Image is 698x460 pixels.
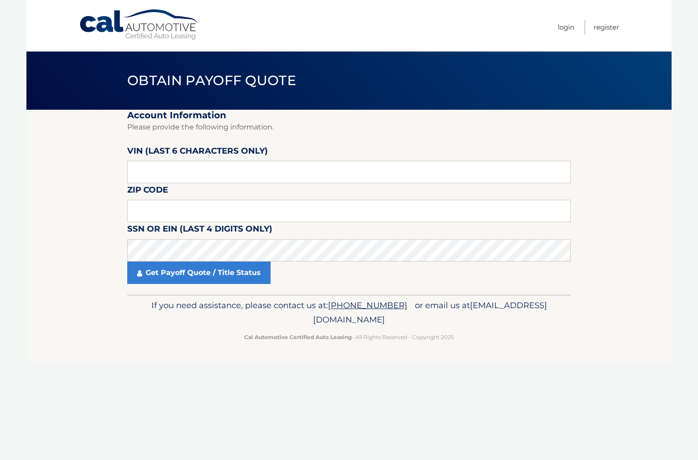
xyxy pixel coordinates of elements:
a: Cal Automotive [79,9,200,41]
p: Please provide the following information. [127,121,571,133]
a: Register [594,20,619,34]
p: - All Rights Reserved - Copyright 2025 [133,332,565,342]
label: Zip Code [127,183,168,200]
p: If you need assistance, please contact us at: or email us at [133,298,565,327]
span: Obtain Payoff Quote [127,72,296,89]
strong: Cal Automotive Certified Auto Leasing [244,334,352,340]
a: Get Payoff Quote / Title Status [127,262,271,284]
h2: Account Information [127,110,571,121]
label: VIN (last 6 characters only) [127,144,268,161]
label: SSN or EIN (last 4 digits only) [127,222,272,239]
a: Login [558,20,574,34]
a: [PHONE_NUMBER] [328,300,415,310]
